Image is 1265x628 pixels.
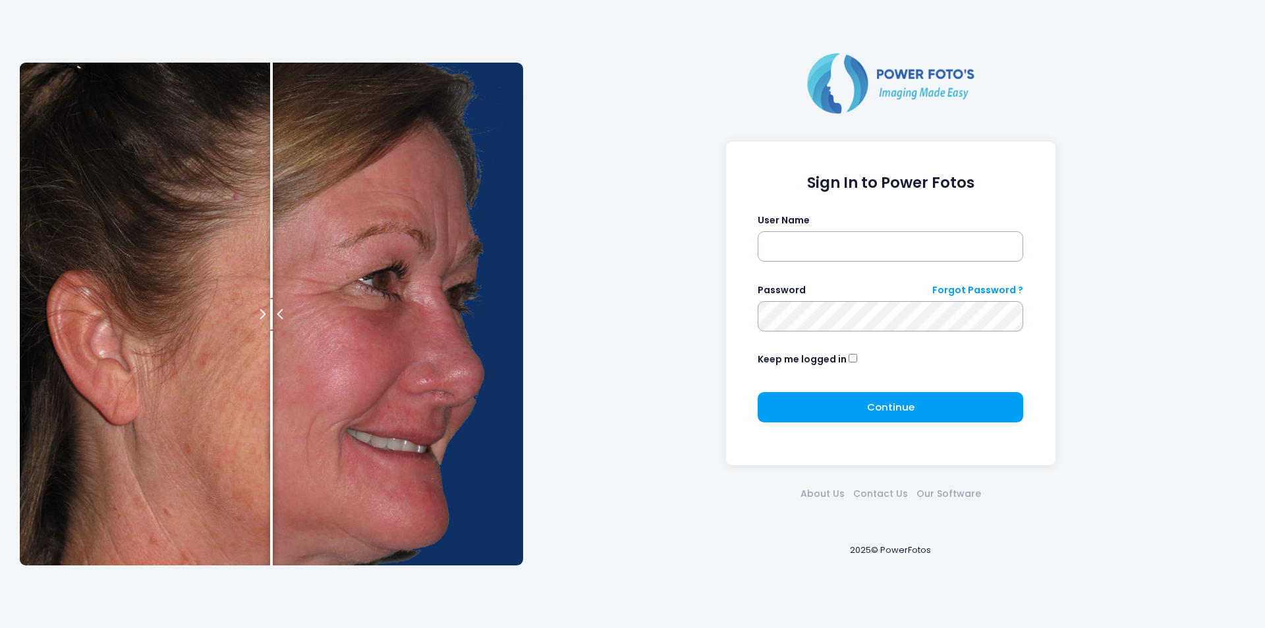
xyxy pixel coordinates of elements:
[758,353,847,366] label: Keep me logged in
[912,487,985,501] a: Our Software
[802,50,980,116] img: Logo
[796,487,849,501] a: About Us
[536,522,1245,578] div: 2025© PowerFotos
[758,174,1023,192] h1: Sign In to Power Fotos
[758,392,1023,422] button: Continue
[932,283,1023,297] a: Forgot Password ?
[867,400,914,414] span: Continue
[758,214,810,227] label: User Name
[849,487,912,501] a: Contact Us
[758,283,806,297] label: Password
